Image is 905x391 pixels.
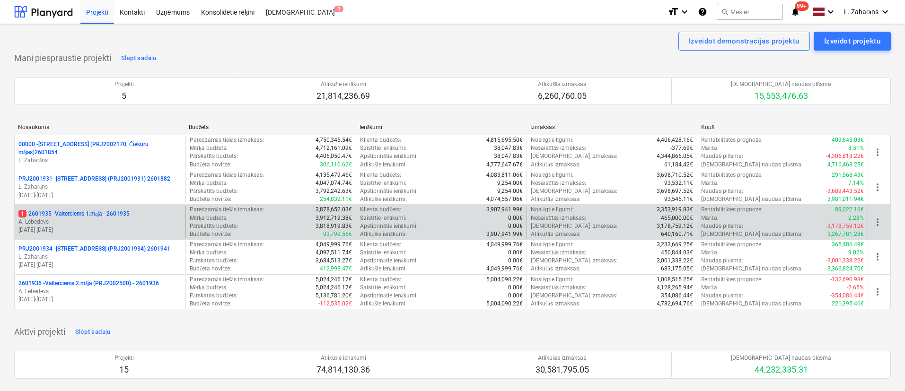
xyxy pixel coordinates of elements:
p: Aktīvi projekti [14,326,65,338]
p: 15,553,476.63 [731,90,831,102]
p: Atlikušie ienākumi [316,354,370,362]
p: Paredzamās tiešās izmaksas : [190,136,264,144]
p: 3,878,652.03€ [316,206,352,214]
span: more_vert [872,147,883,158]
div: Kopā [701,124,864,131]
p: 412,998.47€ [320,265,352,273]
p: Atlikušie ienākumi : [360,161,407,169]
p: 4,344,866.05€ [657,152,693,160]
p: L. Zaharāns [18,156,182,165]
p: 9,254.00€ [497,187,523,195]
p: 5,024,246.17€ [316,276,352,284]
p: Noslēgtie līgumi : [531,241,574,249]
p: 3,684,513.27€ [316,257,352,265]
p: 6,260,760.05 [538,90,587,102]
p: Naudas plūsma : [701,187,743,195]
p: Rentabilitātes prognoze : [701,136,762,144]
p: 93,799.56€ [323,230,352,238]
p: 4,777,647.67€ [486,161,523,169]
p: 4,097,511.74€ [316,249,352,257]
span: more_vert [872,182,883,193]
p: Atlikušie ienākumi : [360,230,407,238]
p: [DEMOGRAPHIC_DATA] naudas plūsma : [701,300,803,308]
p: 7.14% [848,179,864,187]
p: Pārskatīts budžets : [190,152,238,160]
div: Izveidot projektu [824,35,880,47]
p: [DATE] - [DATE] [18,191,182,200]
p: Nesaistītās izmaksas : [531,214,587,222]
p: 465,000.00€ [661,214,693,222]
p: 4,716,463.25€ [827,161,864,169]
p: Atlikušie ienākumi : [360,195,407,203]
p: Apstiprinātie ienākumi : [360,257,418,265]
iframe: Chat Widget [858,346,905,391]
p: Nesaistītās izmaksas : [531,249,587,257]
p: Marža : [701,284,718,292]
p: 4,083,811.06€ [486,171,523,179]
p: Mērķa budžets : [190,144,228,152]
p: Projekti [114,80,134,88]
p: 93,545.11€ [664,195,693,203]
button: Meklēt [717,4,783,20]
p: 3,366,824.70€ [827,265,864,273]
span: more_vert [872,251,883,262]
p: Pārskatīts budžets : [190,187,238,195]
p: 9.02% [848,249,864,257]
p: 450,844.03€ [661,249,693,257]
p: -4,306,818.22€ [826,152,864,160]
p: 74,814,130.36 [316,364,370,375]
p: 0.00€ [508,284,523,292]
span: search [721,8,729,16]
p: 683,175.05€ [661,265,693,273]
p: 3,233,669.25€ [657,241,693,249]
p: 4,815,695.50€ [486,136,523,144]
p: 15 [114,364,134,375]
p: Pārskatīts budžets : [190,257,238,265]
p: Naudas plūsma : [701,292,743,300]
p: Saistītie ienākumi : [360,144,406,152]
p: Atlikušās izmaksas : [531,195,580,203]
button: Izveidot projektu [814,32,891,51]
div: Budžets [189,124,352,131]
p: 306,110.62€ [320,161,352,169]
p: Marža : [701,214,718,222]
p: Apstiprinātie ienākumi : [360,222,418,230]
span: 3 [334,6,343,12]
p: Noslēgtie līgumi : [531,136,574,144]
p: Naudas plūsma : [701,222,743,230]
p: Paredzamās tiešās izmaksas : [190,276,264,284]
p: Atlikušie ienākumi : [360,300,407,308]
div: 00000 -[STREET_ADDRESS] (PRJ2002170, Čiekuru mājas)2601854L. Zaharāns [18,140,182,165]
button: Slēpt sadaļu [73,324,113,339]
p: 3,698,710.52€ [657,171,693,179]
span: L. Zaharāns [844,8,879,16]
p: PRJ2001931 - [STREET_ADDRESS] (PRJ2001931) 2601882 [18,175,170,183]
p: [DATE] - [DATE] [18,261,182,269]
p: Marža : [701,249,718,257]
p: 9,254.00€ [497,179,523,187]
p: 3,818,919.83€ [316,222,352,230]
p: -3,001,338.22€ [826,257,864,265]
p: 2.28% [848,214,864,222]
p: Rentabilitātes prognoze : [701,171,762,179]
p: Marža : [701,144,718,152]
p: 3,698,697.52€ [657,187,693,195]
p: 3,907,941.99€ [486,206,523,214]
i: format_size [668,6,679,17]
span: more_vert [872,286,883,297]
p: [DEMOGRAPHIC_DATA] naudas plūsma : [701,265,803,273]
p: [DEMOGRAPHIC_DATA] izmaksas : [531,152,617,160]
p: 93,532.11€ [664,179,693,187]
p: 5,024,246.17€ [316,284,352,292]
p: Budžeta novirze : [190,195,231,203]
p: Atlikušās izmaksas : [531,300,580,308]
p: 640,160.71€ [661,230,693,238]
p: Atlikušās izmaksas : [531,230,580,238]
p: Paredzamās tiešās izmaksas : [190,241,264,249]
p: Noslēgtie līgumi : [531,276,574,284]
p: 5 [114,90,134,102]
div: Izmaksas [530,124,694,130]
p: 3,178,759.12€ [657,222,693,230]
p: 4,074,557.06€ [486,195,523,203]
